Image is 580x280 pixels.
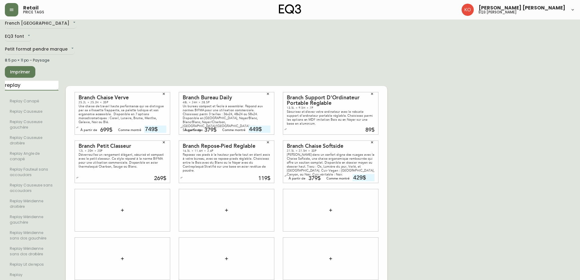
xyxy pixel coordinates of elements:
div: À partir de [289,176,305,181]
div: Une chaise de travail haute performance qui se distingue par sa silhouette frappante, sa palette ... [79,104,166,124]
div: 89$ [365,127,374,133]
button: Imprimer [5,66,35,78]
div: [PERSON_NAME] dans un confort digne des nuages avec la Chaise Softside, une chaise ergonomique re... [287,153,374,176]
li: Grand format pendre marque [5,270,58,280]
div: À partir de [80,127,97,133]
li: Grand format pendre marque [5,133,58,148]
div: Un bureau compact et facile à assembler. Répond aux normes BIFMA pour une utilisation commerciale... [183,104,270,132]
div: Branch Support D'Ordinateur Portable Reglable [287,95,374,106]
div: 48L × 24H × 28.5P [183,101,270,104]
input: Prix sans le $ [144,126,166,133]
span: [PERSON_NAME] [PERSON_NAME] [479,5,565,10]
div: 119$ [258,176,270,181]
div: Comme montré [118,127,141,133]
div: Reposez vos pieds à la hauteur parfaite tout en étant assis à votre bureau, avec ce repose-pieds ... [183,153,270,172]
input: Prix sans le $ [353,174,374,181]
div: 16.5L × 11.6H × 2.6P [183,149,270,153]
div: Petit format pendre marque [5,44,75,55]
li: Grand format pendre marque [5,180,58,196]
div: 379$ [204,127,216,133]
div: Déverrouillez un rangement élégant, sécurisé et compact avec le petit classeur. Ce style répond à... [79,153,166,168]
div: Branch Chaise Verve [79,95,166,101]
div: 8.5 po × 11 po – Paysage [5,58,58,63]
li: Grand format pendre marque [5,117,58,133]
li: Grand format pendre marque [5,259,58,270]
div: EQ3 font [5,32,31,42]
span: Imprimer [10,68,30,76]
div: Branch Bureau Daily [183,95,270,101]
img: 9beb5e5239b23ed26e0d832b1b8f6f2a [462,4,474,16]
h5: price tags [23,10,44,14]
div: 13.5L × 9.5H × 7P [287,106,374,110]
li: Grand format pendre marque [5,148,58,164]
div: À partir de [185,127,201,133]
div: 699$ [100,127,112,133]
li: Grand format pendre marque [5,243,58,259]
span: Retail [23,5,39,10]
li: Grand format pendre marque [5,196,58,212]
li: Grand format pendre marque [5,106,58,117]
div: 12L × 20H × 20P [79,149,166,153]
input: Prix sans le $ [248,126,270,133]
div: 269$ [154,176,166,181]
input: Recherche [5,81,58,90]
div: Branch Chaise Softside [287,144,374,149]
div: Comme montré [326,176,350,181]
div: 27.5L × 27.5H × 33P [287,149,374,153]
div: Branch Repose-Pied Reglable [183,144,270,149]
h5: eq3 [PERSON_NAME] [479,10,517,14]
div: 25.2L × 25.2H × 35P [79,101,166,104]
img: logo [279,4,301,14]
div: 379$ [308,176,321,181]
div: Comme montré [222,127,245,133]
li: Grand format pendre marque [5,164,58,180]
li: Grand format pendre marque [5,212,58,228]
li: Replay Canapé [5,96,58,106]
div: Branch Petit Classeur [79,144,166,149]
li: Grand format pendre marque [5,228,58,243]
div: Sécurisez et élevez votre ordinateur avec le robuste support d'ordinateur portable réglable. Choi... [287,110,374,126]
div: French [GEOGRAPHIC_DATA] [5,19,77,29]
